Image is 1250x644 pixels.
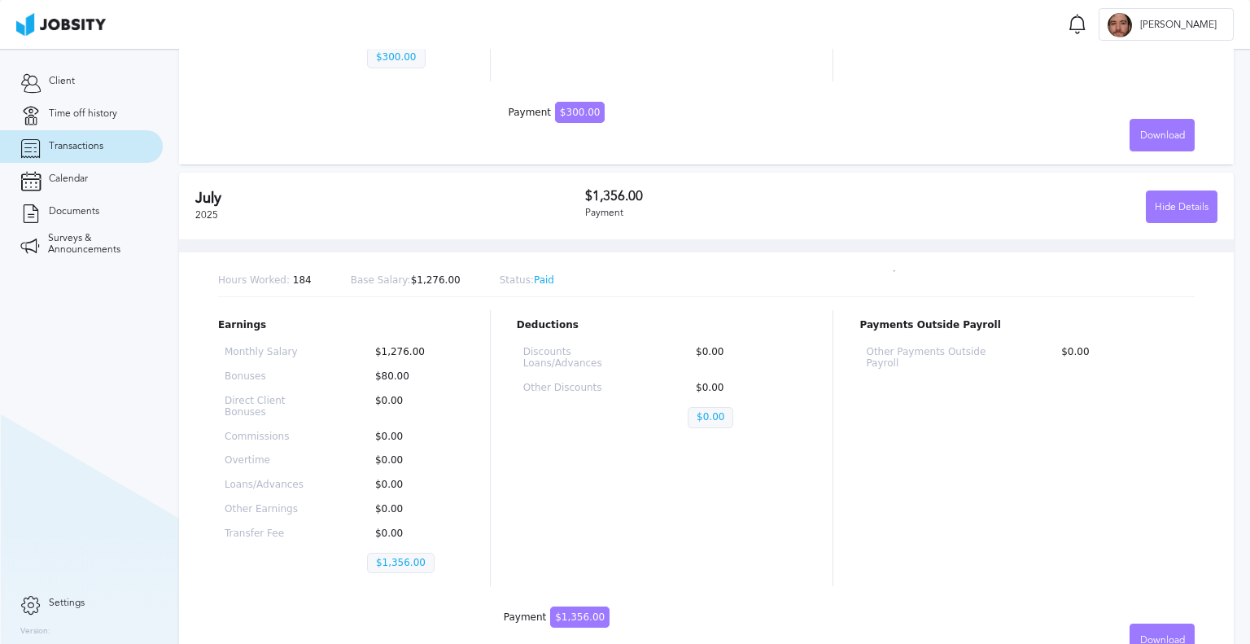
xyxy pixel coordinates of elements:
[351,275,461,287] p: $1,276.00
[504,612,610,624] div: Payment
[1140,130,1185,142] span: Download
[688,407,733,428] p: $0.00
[225,347,315,358] p: Monthly Salary
[195,209,218,221] span: 2025
[367,47,426,68] p: $300.00
[49,76,75,87] span: Client
[16,13,106,36] img: ab4bad089aa723f57921c736e9817d99.png
[509,107,605,119] div: Payment
[367,347,457,358] p: $1,276.00
[367,553,435,574] p: $1,356.00
[1146,191,1217,223] button: Hide Details
[48,233,142,256] span: Surveys & Announcements
[351,274,411,286] span: Base Salary:
[1132,20,1225,31] span: [PERSON_NAME]
[866,347,1001,370] p: Other Payments Outside Payroll
[1147,191,1217,224] div: Hide Details
[585,189,902,204] h3: $1,356.00
[585,208,902,219] div: Payment
[517,320,807,331] p: Deductions
[49,108,117,120] span: Time off history
[859,320,1195,331] p: Payments Outside Payroll
[225,371,315,383] p: Bonuses
[49,206,99,217] span: Documents
[1108,13,1132,37] div: C
[555,102,605,123] span: $300.00
[523,383,636,394] p: Other Discounts
[367,396,457,418] p: $0.00
[500,274,534,286] span: Status:
[688,347,800,370] p: $0.00
[49,598,85,609] span: Settings
[523,347,636,370] p: Discounts Loans/Advances
[367,504,457,515] p: $0.00
[367,455,457,467] p: $0.00
[1130,119,1195,151] button: Download
[225,396,315,418] p: Direct Client Bonuses
[218,274,290,286] span: Hours Worked:
[49,141,103,152] span: Transactions
[218,275,312,287] p: 184
[367,371,457,383] p: $80.00
[225,480,315,491] p: Loans/Advances
[225,432,315,443] p: Commissions
[500,275,554,287] p: Paid
[225,528,315,540] p: Transfer Fee
[225,504,315,515] p: Other Earnings
[218,320,464,331] p: Earnings
[1053,347,1188,370] p: $0.00
[195,190,585,207] h2: July
[20,627,50,637] label: Version:
[367,432,457,443] p: $0.00
[688,383,800,394] p: $0.00
[225,455,315,467] p: Overtime
[49,173,88,185] span: Calendar
[550,607,610,628] span: $1,356.00
[367,528,457,540] p: $0.00
[1099,8,1234,41] button: C[PERSON_NAME]
[367,480,457,491] p: $0.00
